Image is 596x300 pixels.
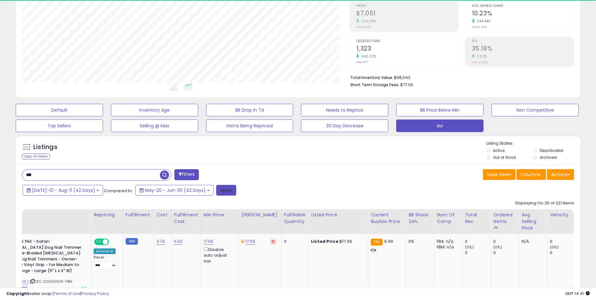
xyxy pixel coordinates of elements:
[30,279,72,284] span: | SKU: COA510649-FBM
[126,212,151,218] div: Fulfillment
[486,141,580,147] p: Listing States:
[550,245,559,250] small: (0%)
[94,255,118,269] div: Preset:
[472,45,574,53] h2: 35.18%
[94,248,116,254] div: Amazon AI
[540,155,557,160] label: Archived
[33,143,57,152] h5: Listings
[483,169,516,180] button: Save View
[356,25,371,29] small: Prev: $979
[517,169,546,180] button: Columns
[396,119,484,132] button: Avi
[550,239,575,244] div: 0
[216,185,236,196] button: Apply
[465,239,490,244] div: 0
[400,82,413,88] span: $77.06
[350,82,399,87] b: Short Term Storage Fees:
[350,75,393,80] b: Total Inventory Value:
[104,188,133,194] span: Compared to:
[371,212,403,225] div: Current Buybox Price
[437,244,457,250] div: FBM: n/a
[493,155,516,160] label: Out of Stock
[565,291,590,297] span: 2025-08-13 14:41 GMT
[284,239,303,244] div: 0
[356,45,458,53] h2: 1,323
[493,245,502,250] small: (0%)
[135,185,214,196] button: May-20 - Jun-30 (42 Days)
[472,25,487,29] small: Prev: 2.97%
[356,10,458,18] h2: $7,051
[521,171,540,178] span: Columns
[550,212,573,218] div: Velocity
[204,238,213,245] a: 17.09
[437,212,460,225] div: Num of Comp.
[95,239,103,245] span: ON
[284,212,306,225] div: Fulfillable Quantity
[515,200,574,206] div: Displaying 1 to 25 of 221 items
[472,4,574,8] span: Avg. Buybox Share
[6,291,29,297] strong: Copyright
[145,187,206,193] span: May-20 - Jun-30 (42 Days)
[204,212,236,218] div: Min Price
[156,238,165,245] a: 3.74
[241,212,279,218] div: [PERSON_NAME]
[493,250,519,256] div: 0
[126,238,138,245] small: FBM
[475,19,491,24] small: 244.44%
[465,245,474,250] small: (0%)
[81,291,109,297] a: Privacy Policy
[359,19,376,24] small: 620.08%
[465,250,490,256] div: 0
[108,239,118,245] span: OFF
[311,239,363,244] div: $17.09
[94,212,120,218] div: Repricing
[301,104,388,116] button: Needs to Reprice
[493,148,505,153] label: Active
[174,212,198,225] div: Fulfillment Cost
[311,212,365,218] div: Listed Price
[6,291,109,297] div: seller snap | |
[522,239,542,244] div: N/A
[206,119,293,132] button: Items Being Repriced
[356,40,458,43] span: Ordered Items
[493,239,519,244] div: 0
[6,239,82,275] b: Coastal Pet - Safari [MEDICAL_DATA] Dog Nail Trimmer - Double-Bladed [MEDICAL_DATA] Style Dog Nai...
[550,250,575,256] div: 0
[522,212,544,231] div: Avg Selling Price
[540,148,563,153] label: Deactivated
[54,291,80,297] a: Terms of Use
[356,4,458,8] span: Profit
[22,153,50,159] div: Clear All Filters
[23,185,103,196] button: [DATE]-01 - Aug-11 (42 Days)
[111,119,198,132] button: Selling @ Max
[206,104,293,116] button: BB Drop in 7d
[437,239,457,244] div: FBA: n/a
[408,212,431,225] div: BB Share 24h.
[32,187,95,193] span: [DATE]-01 - Aug-11 (42 Days)
[472,10,574,18] h2: 10.23%
[16,104,103,116] button: Default
[174,238,183,245] a: 5.02
[472,60,488,64] small: Prev: 31.63%
[475,54,487,59] small: 11.22%
[472,40,574,43] span: ROI
[547,169,574,180] button: Actions
[384,238,393,244] span: 9.49
[408,239,429,244] div: 0%
[245,238,255,245] a: 17.09
[111,104,198,116] button: Inventory Age
[491,104,579,116] button: Non Competitive
[371,239,382,246] small: FBA
[493,212,516,225] div: Ordered Items
[156,212,169,218] div: Cost
[301,119,388,132] button: 30 Day Decrease
[356,60,368,64] small: Prev: 167
[359,54,376,59] small: 692.22%
[174,169,199,180] button: Filters
[311,238,340,244] b: Listed Price:
[204,246,234,264] div: Disable auto adjust min
[350,73,569,81] li: $68,043
[465,212,488,225] div: Total Rev.
[16,119,103,132] button: Top Sellers
[396,104,484,116] button: BB Price Below Min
